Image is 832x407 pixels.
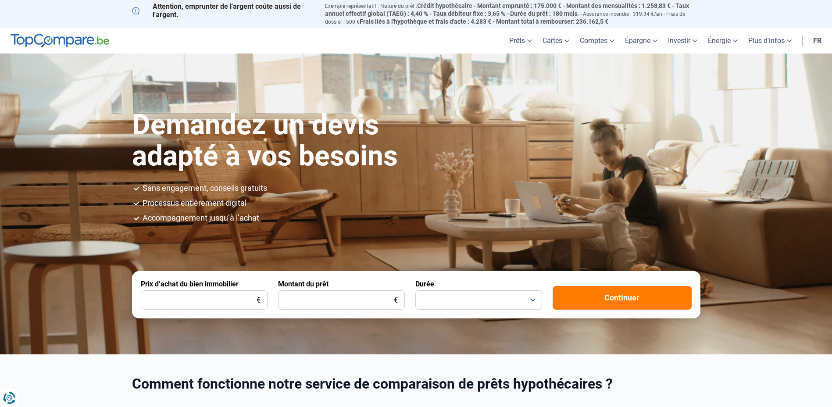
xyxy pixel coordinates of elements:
p: Exemple représentatif : Nature du prêt : . - Assurance incendie : 319.34 €/an - Frais de dossier ... [325,2,700,25]
a: Cartes [537,28,575,54]
p: Attention, emprunter de l'argent coûte aussi de l'argent. [132,2,314,19]
li: Processus entièrement digital [143,199,700,207]
li: Accompagnement jusqu’à l’achat [143,214,700,222]
label: Montant du prêt [278,280,329,288]
a: Investir [663,28,703,54]
button: Continuer [553,286,692,310]
a: Énergie [703,28,743,54]
span: Frais liés à l'hypothèque et frais d'acte : 4.283 € - Montant total à rembourser: 236.162,5 € [360,18,608,25]
h1: Demandez un devis adapté à vos besoins [132,110,469,171]
span: € [257,296,261,304]
img: TopCompare [11,34,109,48]
a: fr [808,28,827,54]
a: Prêts [504,28,537,54]
a: Épargne [620,28,663,54]
label: Durée [415,280,434,288]
h2: Comment fonctionne notre service de comparaison de prêts hypothécaires ? [132,375,700,392]
span: Crédit hypothécaire - Montant emprunté : 175.000 € - Montant des mensualités : 1.258,83 € - Taux ... [325,2,689,17]
label: Prix d’achat du bien immobilier [141,280,239,288]
a: Plus d'infos [743,28,797,54]
a: Comptes [575,28,620,54]
span: € [394,296,398,304]
li: Sans engagement, conseils gratuits [143,184,700,192]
